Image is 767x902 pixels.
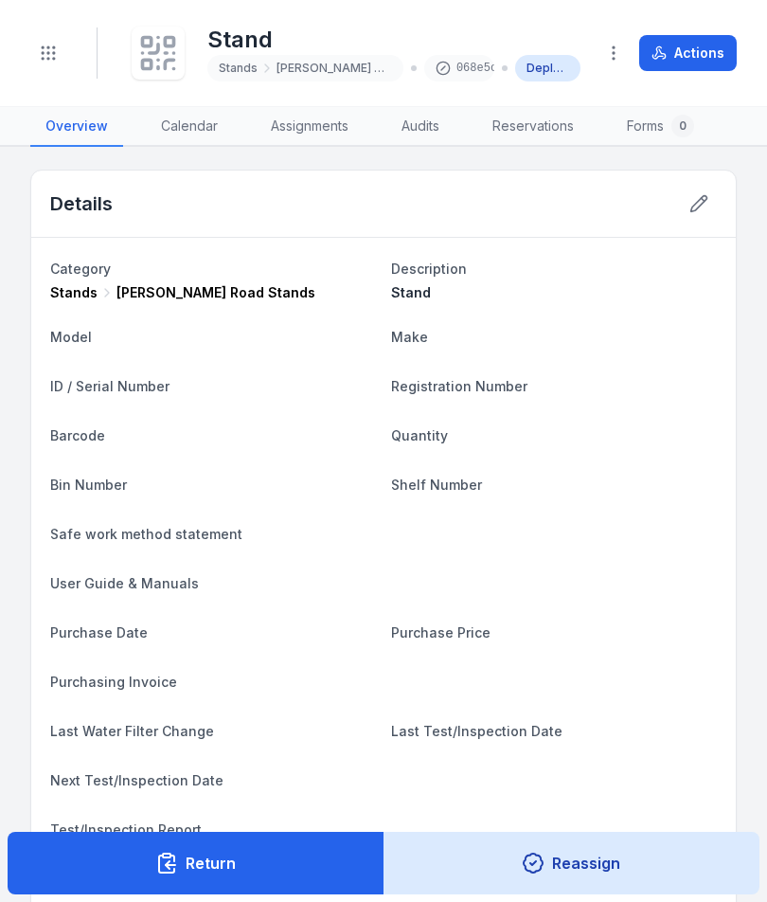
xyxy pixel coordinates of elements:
span: Purchase Price [391,624,491,640]
span: Quantity [391,427,448,443]
span: Stands [50,283,98,302]
span: [PERSON_NAME] Road Stands [116,283,315,302]
div: 0 [671,115,694,137]
span: Stands [219,61,258,76]
span: ID / Serial Number [50,378,169,394]
button: Actions [639,35,737,71]
a: Audits [386,107,455,147]
span: Model [50,329,92,345]
div: Deployed [515,55,580,81]
a: Forms0 [612,107,709,147]
button: Reassign [383,832,760,894]
span: Test/Inspection Report [50,821,202,838]
span: Stand [391,284,431,300]
span: Make [391,329,428,345]
button: Toggle navigation [30,35,66,71]
span: Description [391,261,467,277]
span: Category [50,261,111,277]
button: Return [8,832,384,894]
span: Safe work method statement [50,526,242,542]
h2: Details [50,190,113,217]
span: Barcode [50,427,105,443]
span: User Guide & Manuals [50,575,199,591]
h1: Stand [207,25,580,55]
a: Calendar [146,107,233,147]
a: Reservations [477,107,589,147]
span: [PERSON_NAME] Road Stands [276,61,392,76]
a: Overview [30,107,123,147]
span: Last Water Filter Change [50,723,214,739]
a: Assignments [256,107,364,147]
span: Purchasing Invoice [50,674,177,690]
span: Shelf Number [391,477,482,493]
div: 068e5c [424,55,494,81]
span: Registration Number [391,378,527,394]
span: Next Test/Inspection Date [50,772,223,788]
span: Purchase Date [50,624,148,640]
span: Bin Number [50,477,127,493]
span: Last Test/Inspection Date [391,723,562,739]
